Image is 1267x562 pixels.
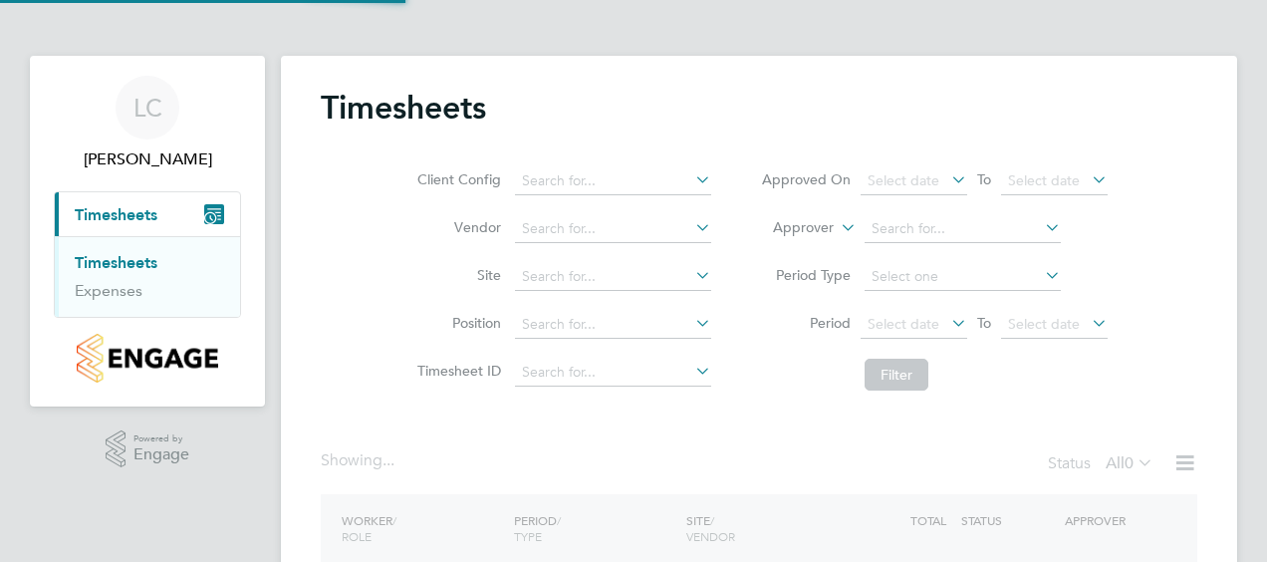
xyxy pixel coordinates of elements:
label: All [1106,453,1153,473]
div: Showing [321,450,398,471]
a: LC[PERSON_NAME] [54,76,241,171]
span: To [971,166,997,192]
a: Timesheets [75,253,157,272]
input: Select one [865,263,1061,291]
button: Filter [865,359,928,391]
label: Site [411,266,501,284]
span: Lee Cottrell [54,147,241,171]
input: Search for... [515,263,711,291]
label: Vendor [411,218,501,236]
button: Timesheets [55,192,240,236]
span: Powered by [133,430,189,447]
label: Period Type [761,266,851,284]
span: Select date [1008,171,1080,189]
a: Go to home page [54,334,241,383]
span: To [971,310,997,336]
input: Search for... [515,359,711,387]
div: Timesheets [55,236,240,317]
img: countryside-properties-logo-retina.png [77,334,217,383]
span: Select date [868,171,939,189]
span: ... [382,450,394,470]
span: Timesheets [75,205,157,224]
label: Period [761,314,851,332]
label: Approved On [761,170,851,188]
span: Select date [868,315,939,333]
label: Timesheet ID [411,362,501,380]
span: Engage [133,446,189,463]
label: Approver [744,218,834,238]
input: Search for... [865,215,1061,243]
span: LC [133,95,162,121]
h2: Timesheets [321,88,486,128]
a: Expenses [75,281,142,300]
span: 0 [1125,453,1134,473]
span: Select date [1008,315,1080,333]
input: Search for... [515,215,711,243]
input: Search for... [515,167,711,195]
nav: Main navigation [30,56,265,407]
input: Search for... [515,311,711,339]
label: Position [411,314,501,332]
a: Powered byEngage [106,430,190,468]
div: Status [1048,450,1157,478]
label: Client Config [411,170,501,188]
